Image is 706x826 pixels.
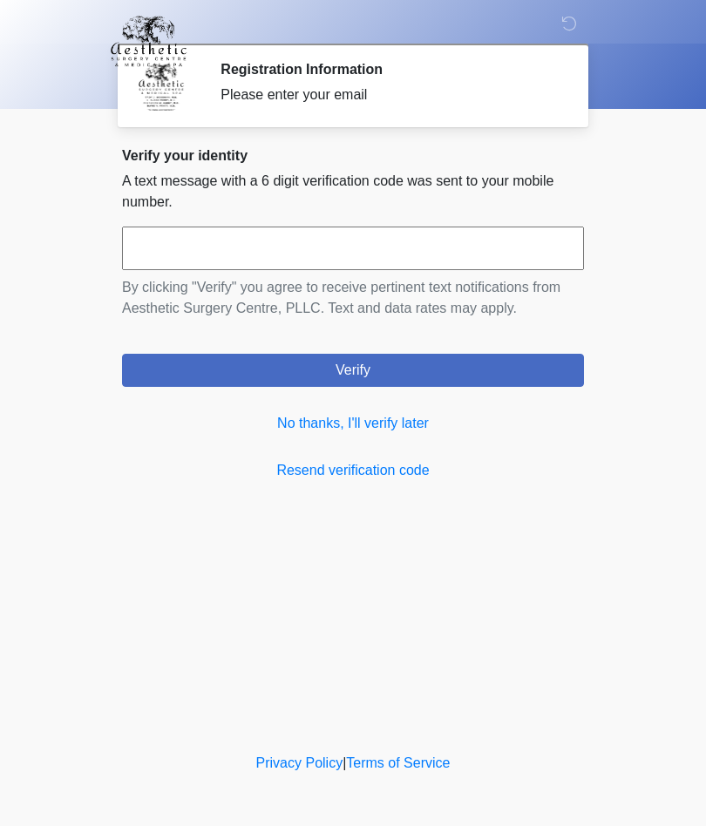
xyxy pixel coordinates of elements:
[135,61,187,113] img: Agent Avatar
[122,277,584,319] p: By clicking "Verify" you agree to receive pertinent text notifications from Aesthetic Surgery Cen...
[343,755,346,770] a: |
[122,147,584,164] h2: Verify your identity
[122,171,584,213] p: A text message with a 6 digit verification code was sent to your mobile number.
[256,755,343,770] a: Privacy Policy
[122,354,584,387] button: Verify
[105,13,193,69] img: Aesthetic Surgery Centre, PLLC Logo
[122,413,584,434] a: No thanks, I'll verify later
[122,460,584,481] a: Resend verification code
[346,755,450,770] a: Terms of Service
[221,85,558,105] div: Please enter your email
